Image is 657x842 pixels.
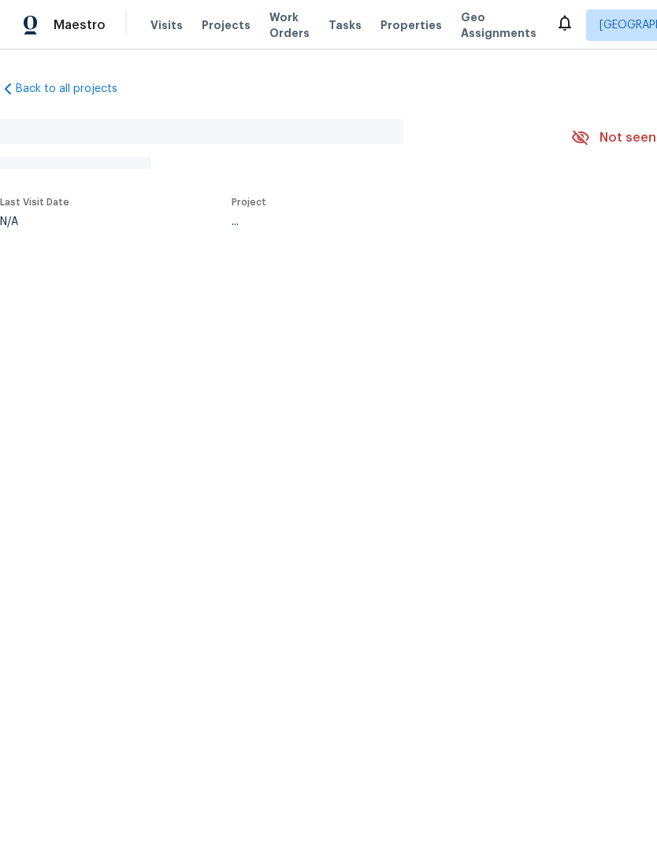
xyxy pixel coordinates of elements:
[202,17,251,33] span: Projects
[232,216,534,227] div: ...
[461,9,536,41] span: Geo Assignments
[380,17,442,33] span: Properties
[150,17,183,33] span: Visits
[269,9,310,41] span: Work Orders
[54,17,106,33] span: Maestro
[232,198,266,207] span: Project
[328,20,362,31] span: Tasks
